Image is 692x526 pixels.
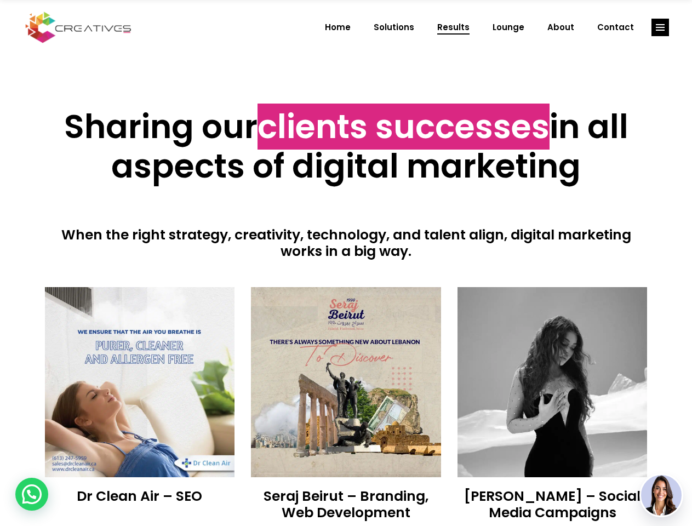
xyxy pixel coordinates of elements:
img: Creatives | Results [251,287,441,477]
a: Solutions [362,13,426,42]
a: [PERSON_NAME] – Social Media Campaigns [464,487,640,522]
a: Dr Clean Air – SEO [77,487,202,506]
span: clients successes [258,104,550,150]
span: Home [325,13,351,42]
a: link [651,19,669,36]
img: Creatives [23,10,134,44]
img: Creatives | Results [45,287,235,477]
a: Lounge [481,13,536,42]
span: Results [437,13,470,42]
a: Home [313,13,362,42]
img: Creatives | Results [457,287,648,477]
img: agent [641,475,682,516]
h2: Sharing our in all aspects of digital marketing [45,107,648,186]
span: Contact [597,13,634,42]
a: About [536,13,586,42]
a: Results [426,13,481,42]
span: Solutions [374,13,414,42]
a: Seraj Beirut – Branding, Web Development [264,487,428,522]
a: Contact [586,13,645,42]
span: Lounge [493,13,524,42]
h4: When the right strategy, creativity, technology, and talent align, digital marketing works in a b... [45,227,648,260]
span: About [547,13,574,42]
